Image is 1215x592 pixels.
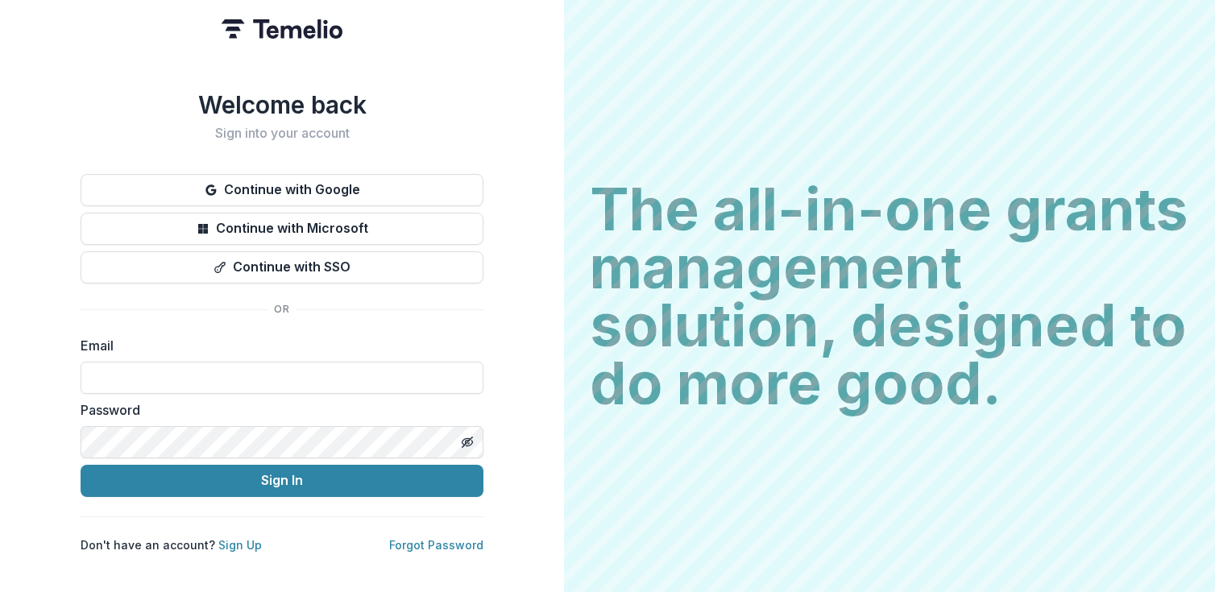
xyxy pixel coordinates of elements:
[81,126,483,141] h2: Sign into your account
[81,213,483,245] button: Continue with Microsoft
[81,400,474,420] label: Password
[81,465,483,497] button: Sign In
[454,429,480,455] button: Toggle password visibility
[81,90,483,119] h1: Welcome back
[81,536,262,553] p: Don't have an account?
[81,174,483,206] button: Continue with Google
[81,251,483,284] button: Continue with SSO
[389,538,483,552] a: Forgot Password
[222,19,342,39] img: Temelio
[218,538,262,552] a: Sign Up
[81,336,474,355] label: Email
